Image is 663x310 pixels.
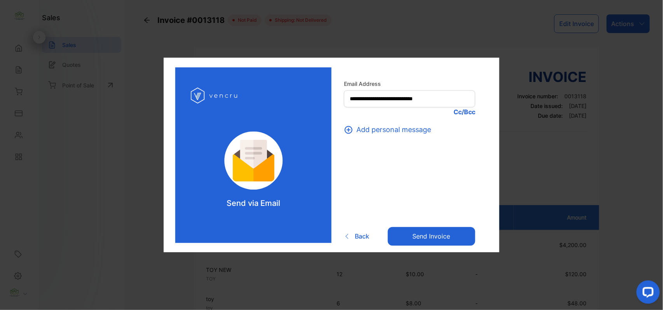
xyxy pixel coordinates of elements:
[344,108,475,117] p: Cc/Bcc
[227,198,280,209] p: Send via Email
[214,132,293,190] img: log
[355,232,369,241] span: Back
[191,83,239,108] img: log
[344,80,475,88] label: Email Address
[344,125,436,135] button: Add personal message
[388,227,475,246] button: Send invoice
[630,277,663,310] iframe: LiveChat chat widget
[356,125,431,135] span: Add personal message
